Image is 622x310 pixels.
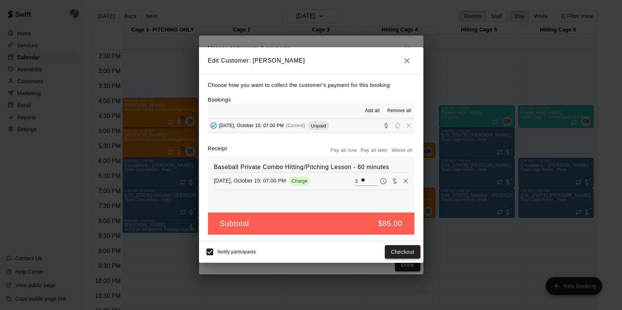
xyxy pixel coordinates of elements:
span: (Current) [286,123,306,128]
span: Remove [403,123,414,128]
button: Pay all now [329,145,359,156]
span: Collect payment [381,123,392,128]
h6: Baseball Private Combo Hitting/Pitching Lesson - 60 minutes [214,162,408,172]
h2: Edit Customer: [PERSON_NAME] [199,47,423,74]
span: Charge [289,178,311,184]
p: $ [355,177,358,185]
button: Add all [360,105,384,117]
button: Pay all later [359,145,390,156]
span: Pay later [378,177,389,184]
button: Added - Collect Payment [208,120,219,131]
h5: $85.00 [378,219,402,229]
span: [DATE], October 15: 07:00 PM [219,123,284,128]
p: [DATE], October 15: 07:00 PM [214,177,286,184]
button: Remove [400,175,411,187]
label: Receipt [208,145,227,156]
span: Notify participants [218,249,256,255]
button: Remove all [384,105,414,117]
h5: Subtotal [220,219,249,229]
p: Choose how you want to collect the customer's payment for this booking [208,81,414,90]
span: Reschedule [392,123,403,128]
button: Checkout [385,245,420,259]
button: Added - Collect Payment[DATE], October 15: 07:00 PM(Current)UnpaidCollect paymentRescheduleRemove [208,119,414,133]
span: Unpaid [308,123,329,129]
button: Waive all [390,145,414,156]
label: Bookings [208,97,231,103]
span: Add all [365,107,380,115]
span: Remove all [387,107,411,115]
span: Waive payment [389,177,400,184]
